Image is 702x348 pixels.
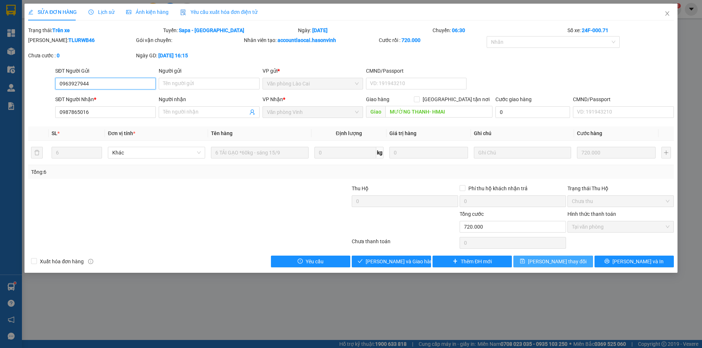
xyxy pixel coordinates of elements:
input: 0 [389,147,468,158]
div: Người gửi [159,67,259,75]
span: [PERSON_NAME] thay đổi [528,257,586,265]
input: 0 [577,147,656,158]
span: SL [52,130,57,136]
input: Dọc đường [385,106,492,118]
input: Ghi Chú [474,147,571,158]
div: Ngày: [297,26,432,34]
input: Cước giao hàng [495,106,570,118]
span: save [520,259,525,264]
b: Trên xe [52,27,70,33]
span: Yêu cầu xuất hóa đơn điện tử [180,9,257,15]
div: Chưa thanh toán [351,237,459,250]
span: Thêm ĐH mới [461,257,492,265]
span: Ảnh kiện hàng [126,9,169,15]
span: Xuất hóa đơn hàng [37,257,87,265]
button: printer[PERSON_NAME] và In [595,256,674,267]
b: 24F-000.71 [582,27,608,33]
button: exclamation-circleYêu cầu [271,256,350,267]
button: check[PERSON_NAME] và Giao hàng [352,256,431,267]
img: icon [180,9,186,15]
label: Cước giao hàng [495,96,532,102]
span: Giá trị hàng [389,130,416,136]
span: Tại văn phòng [572,221,669,232]
span: Văn phòng Lào Cai [267,78,359,89]
span: check [358,259,363,264]
button: plusThêm ĐH mới [433,256,512,267]
span: Lịch sử [88,9,114,15]
b: 06:30 [452,27,465,33]
div: Số xe: [567,26,675,34]
button: plus [661,147,671,158]
b: [DATE] [312,27,328,33]
div: Cước rồi : [379,36,485,44]
span: [PERSON_NAME] và Giao hàng [366,257,436,265]
span: Tổng cước [460,211,484,217]
span: [GEOGRAPHIC_DATA] tận nơi [420,95,492,103]
button: Close [657,4,678,24]
span: Phí thu hộ khách nhận trả [465,184,531,192]
span: Văn phòng Vinh [267,107,359,118]
th: Ghi chú [471,126,574,141]
div: Gói vận chuyển: [136,36,242,44]
span: user-add [249,109,255,115]
div: Người nhận [159,95,259,103]
span: Yêu cầu [306,257,324,265]
b: [DATE] 16:15 [158,53,188,58]
span: kg [376,147,384,158]
div: Tổng: 6 [31,168,271,176]
b: Sapa - [GEOGRAPHIC_DATA] [179,27,244,33]
div: Chưa cước : [28,51,135,60]
span: Thu Hộ [352,186,369,191]
span: info-circle [88,259,93,264]
span: VP Nhận [263,96,283,102]
span: Tên hàng [211,130,233,136]
label: Hình thức thanh toán [567,211,616,217]
div: SĐT Người Nhận [55,95,156,103]
span: Giao [366,106,385,118]
button: delete [31,147,43,158]
div: Trạng thái Thu Hộ [567,184,674,192]
div: CMND/Passport [573,95,673,103]
span: edit [28,9,33,15]
input: VD: Bàn, Ghế [211,147,308,158]
div: Ngày GD: [136,51,242,60]
span: Chưa thu [572,196,669,207]
button: save[PERSON_NAME] thay đổi [513,256,593,267]
span: exclamation-circle [298,259,303,264]
span: picture [126,9,131,15]
div: Chuyến: [432,26,567,34]
div: Trạng thái: [27,26,162,34]
b: accountlaocai.hasonvinh [278,37,336,43]
div: Tuyến: [162,26,297,34]
div: Nhân viên tạo: [244,36,377,44]
span: Định lượng [336,130,362,136]
b: 0 [57,53,60,58]
b: TLURWB46 [68,37,95,43]
span: Giao hàng [366,96,389,102]
span: close [664,11,670,16]
div: SĐT Người Gửi [55,67,156,75]
span: Cước hàng [577,130,602,136]
span: clock-circle [88,9,94,15]
div: VP gửi [263,67,363,75]
span: Đơn vị tính [108,130,135,136]
span: plus [453,259,458,264]
div: [PERSON_NAME]: [28,36,135,44]
span: [PERSON_NAME] và In [612,257,664,265]
span: printer [604,259,609,264]
span: Khác [112,147,201,158]
span: SỬA ĐƠN HÀNG [28,9,77,15]
div: CMND/Passport [366,67,467,75]
b: 720.000 [401,37,420,43]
